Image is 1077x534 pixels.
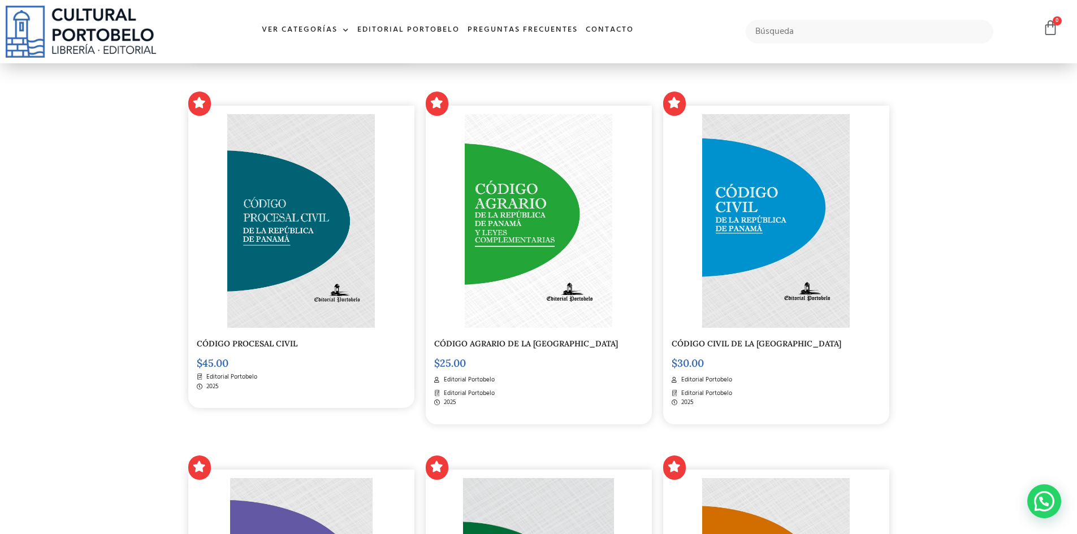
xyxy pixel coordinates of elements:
span: Editorial Portobelo [678,375,732,385]
a: CÓDIGO PROCESAL CIVIL [197,338,297,349]
a: Editorial Portobelo [353,18,464,42]
img: CD-006-CODIGO-AGRARIO [465,114,612,328]
a: 0 [1043,20,1058,36]
img: CODIGO 00 PORTADA PROCESAL CIVIL _Mesa de trabajo 1 [227,114,375,328]
span: 2025 [204,382,219,392]
a: CÓDIGO AGRARIO DE LA [GEOGRAPHIC_DATA] [434,338,618,349]
span: $ [197,357,202,370]
span: $ [672,357,677,370]
a: Contacto [582,18,638,42]
input: Búsqueda [746,20,994,44]
img: CD-004-CODIGOCIVIL [702,114,850,328]
span: Editorial Portobelo [441,375,495,385]
span: Editorial Portobelo [204,372,257,382]
a: Preguntas frecuentes [464,18,582,42]
span: $ [434,357,440,370]
span: 2025 [678,398,694,407]
bdi: 25.00 [434,357,466,370]
bdi: 30.00 [672,357,704,370]
span: 2025 [441,398,456,407]
a: Ver Categorías [258,18,353,42]
span: Editorial Portobelo [678,389,732,398]
span: Editorial Portobelo [441,389,495,398]
a: CÓDIGO CIVIL DE LA [GEOGRAPHIC_DATA] [672,338,841,349]
bdi: 45.00 [197,357,228,370]
span: 0 [1053,16,1062,25]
